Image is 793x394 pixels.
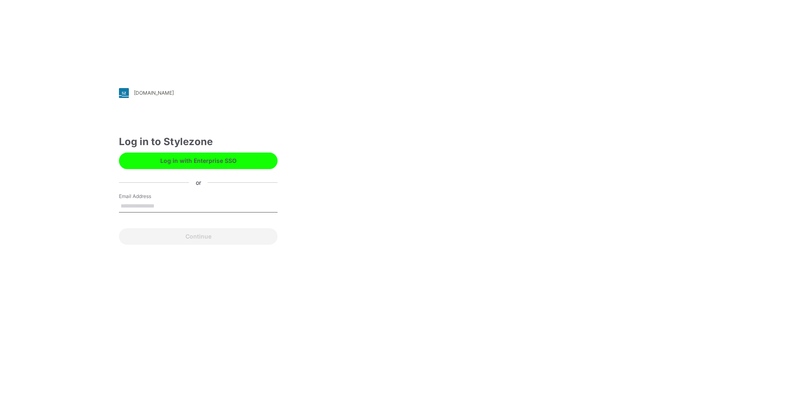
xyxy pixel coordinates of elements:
div: or [189,178,208,187]
img: browzwear-logo.e42bd6dac1945053ebaf764b6aa21510.svg [669,21,772,36]
a: [DOMAIN_NAME] [119,88,278,98]
div: Log in to Stylezone [119,134,278,149]
div: [DOMAIN_NAME] [134,90,174,96]
img: stylezone-logo.562084cfcfab977791bfbf7441f1a819.svg [119,88,129,98]
button: Log in with Enterprise SSO [119,153,278,169]
label: Email Address [119,193,177,200]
